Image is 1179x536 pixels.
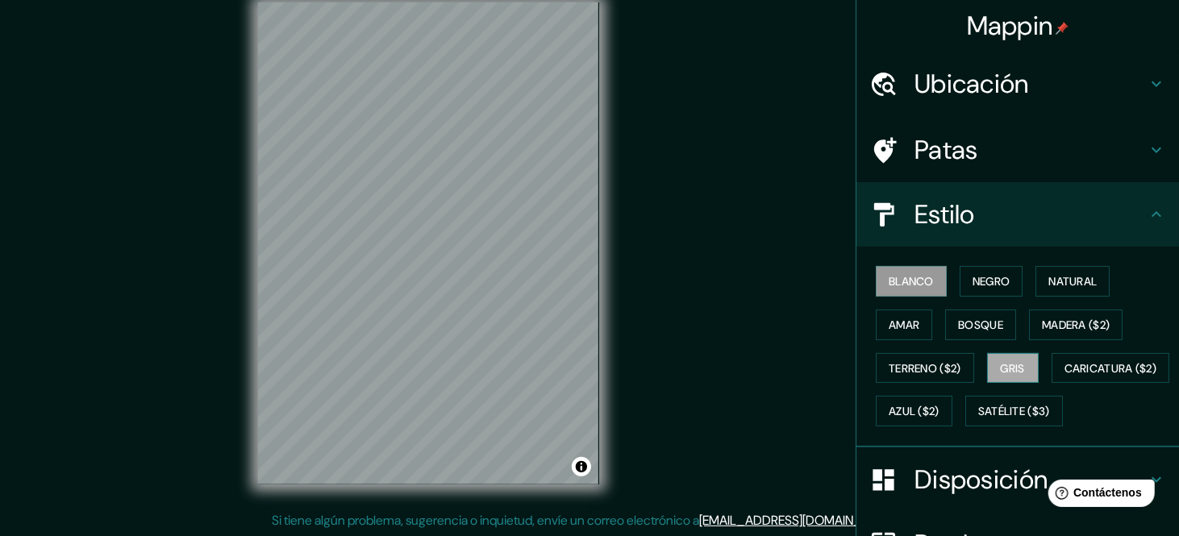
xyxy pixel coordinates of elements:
font: Patas [914,133,978,167]
div: Disposición [856,447,1179,512]
img: pin-icon.png [1056,22,1069,35]
a: [EMAIL_ADDRESS][DOMAIN_NAME] [700,512,899,529]
button: Gris [987,353,1039,384]
div: Patas [856,118,1179,182]
font: Si tiene algún problema, sugerencia o inquietud, envíe un correo electrónico a [273,512,700,529]
font: Disposición [914,463,1048,497]
button: Amar [876,310,932,340]
button: Blanco [876,266,947,297]
button: Caricatura ($2) [1052,353,1170,384]
button: Azul ($2) [876,396,952,426]
font: Blanco [889,274,934,289]
div: Estilo [856,182,1179,247]
font: Terreno ($2) [889,361,961,376]
font: Madera ($2) [1042,318,1110,332]
font: Azul ($2) [889,405,939,419]
font: Bosque [958,318,1003,332]
button: Madera ($2) [1029,310,1123,340]
font: Natural [1048,274,1097,289]
font: Gris [1001,361,1025,376]
button: Terreno ($2) [876,353,974,384]
font: Satélite ($3) [978,405,1050,419]
font: Estilo [914,197,975,231]
canvas: Mapa [258,2,599,484]
font: Negro [973,274,1010,289]
font: Mappin [967,9,1053,43]
button: Satélite ($3) [965,396,1063,426]
button: Natural [1035,266,1110,297]
div: Ubicación [856,52,1179,116]
button: Activar o desactivar atribución [572,457,591,476]
font: Caricatura ($2) [1064,361,1157,376]
font: Amar [889,318,919,332]
button: Bosque [945,310,1016,340]
button: Negro [960,266,1023,297]
font: Ubicación [914,67,1029,101]
iframe: Lanzador de widgets de ayuda [1035,473,1161,518]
